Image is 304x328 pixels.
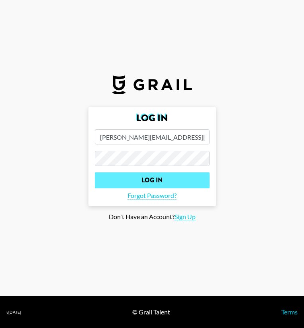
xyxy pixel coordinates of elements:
[95,129,210,144] input: Email
[175,213,196,221] span: Sign Up
[95,172,210,188] input: Log In
[6,310,21,315] div: v [DATE]
[112,75,192,94] img: Grail Talent Logo
[132,308,170,316] div: © Grail Talent
[6,213,298,221] div: Don't Have an Account?
[95,113,210,123] h2: Log In
[281,308,298,316] a: Terms
[127,192,177,200] span: Forgot Password?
